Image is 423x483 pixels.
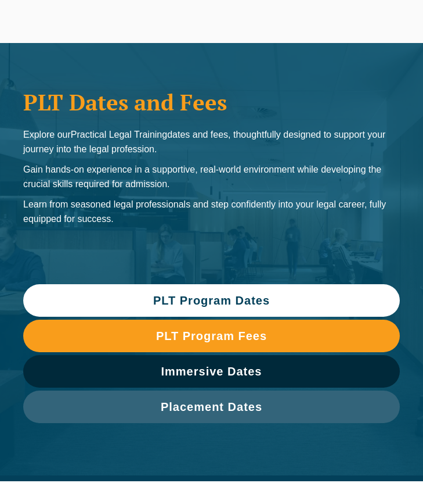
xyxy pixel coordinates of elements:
a: Immersive Dates [23,355,400,388]
p: Gain hands-on experience in a supportive, real-world environment while developing the crucial ski... [23,162,400,191]
span: PLT Program Fees [156,330,267,342]
p: Learn from seasoned legal professionals and step confidently into your legal career, fully equipp... [23,197,400,226]
span: Placement Dates [161,401,262,413]
h1: PLT Dates and Fees [23,90,400,116]
a: Placement Dates [23,391,400,423]
a: PLT Program Dates [23,284,400,317]
span: Immersive Dates [161,366,262,377]
span: Practical Legal Training [71,130,167,139]
p: Explore our dates and fees, thoughtfully designed to support your journey into the legal profession. [23,127,400,156]
span: PLT Program Dates [153,295,270,306]
a: PLT Program Fees [23,320,400,352]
